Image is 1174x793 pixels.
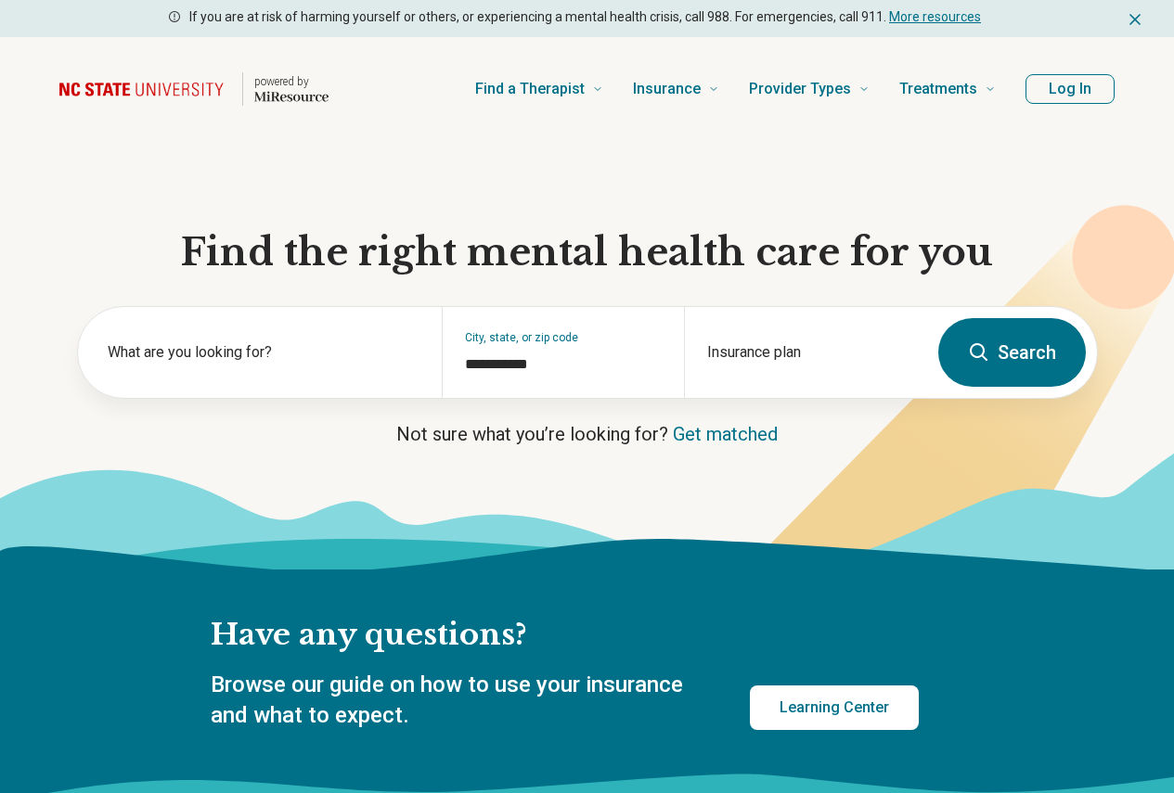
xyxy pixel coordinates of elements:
[189,7,981,27] p: If you are at risk of harming yourself or others, or experiencing a mental health crisis, call 98...
[749,52,870,126] a: Provider Types
[673,423,778,445] a: Get matched
[77,228,1098,276] h1: Find the right mental health care for you
[59,59,329,119] a: Home page
[475,52,603,126] a: Find a Therapist
[108,341,419,364] label: What are you looking for?
[633,76,701,102] span: Insurance
[1026,74,1115,104] button: Log In
[750,685,919,730] a: Learning Center
[899,76,977,102] span: Treatments
[889,9,981,24] a: More resources
[749,76,851,102] span: Provider Types
[938,318,1086,387] button: Search
[475,76,585,102] span: Find a Therapist
[77,421,1098,447] p: Not sure what you’re looking for?
[211,670,705,732] p: Browse our guide on how to use your insurance and what to expect.
[1126,7,1144,30] button: Dismiss
[899,52,996,126] a: Treatments
[633,52,719,126] a: Insurance
[254,74,329,89] p: powered by
[211,616,919,655] h2: Have any questions?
